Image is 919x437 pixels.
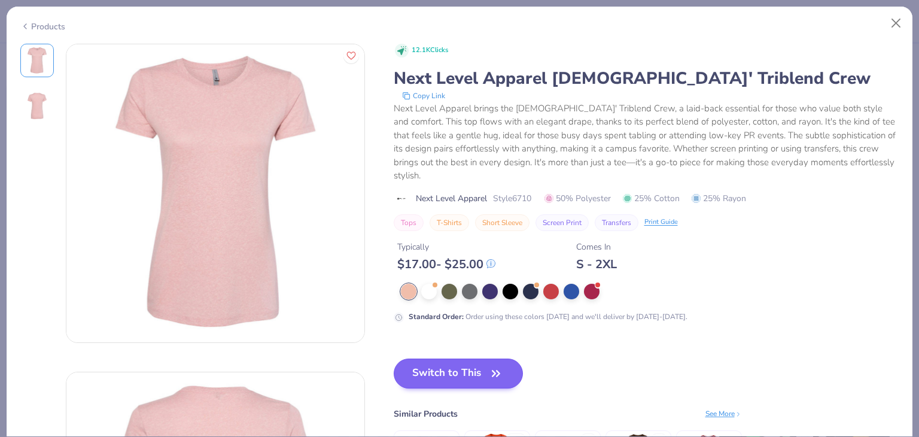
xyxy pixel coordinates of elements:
[430,214,469,231] button: T-Shirts
[475,214,530,231] button: Short Sleeve
[20,20,65,33] div: Products
[416,192,487,205] span: Next Level Apparel
[397,257,495,272] div: $ 17.00 - $ 25.00
[394,194,410,204] img: brand logo
[409,312,464,321] strong: Standard Order :
[394,359,524,389] button: Switch to This
[412,45,448,56] span: 12.1K Clicks
[595,214,638,231] button: Transfers
[66,44,364,342] img: Front
[885,12,908,35] button: Close
[398,90,449,102] button: copy to clipboard
[493,192,531,205] span: Style 6710
[394,408,458,420] div: Similar Products
[394,102,899,183] div: Next Level Apparel brings the [DEMOGRAPHIC_DATA]' Triblend Crew, a laid-back essential for those ...
[394,214,424,231] button: Tops
[705,408,742,419] div: See More
[397,241,495,253] div: Typically
[644,217,678,227] div: Print Guide
[576,241,617,253] div: Comes In
[623,192,680,205] span: 25% Cotton
[692,192,746,205] span: 25% Rayon
[576,257,617,272] div: S - 2XL
[343,48,359,63] button: Like
[535,214,589,231] button: Screen Print
[394,67,899,90] div: Next Level Apparel [DEMOGRAPHIC_DATA]' Triblend Crew
[409,311,687,322] div: Order using these colors [DATE] and we'll deliver by [DATE]-[DATE].
[544,192,611,205] span: 50% Polyester
[23,92,51,120] img: Back
[23,46,51,75] img: Front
